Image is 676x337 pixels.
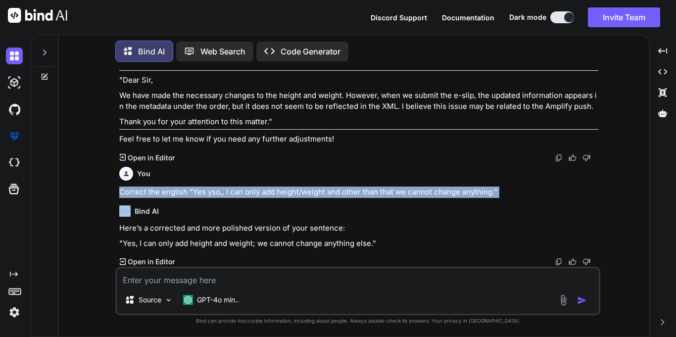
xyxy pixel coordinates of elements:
img: copy [555,154,563,162]
span: Discord Support [371,13,427,22]
img: cloudideIcon [6,154,23,171]
span: Documentation [442,13,494,22]
img: Bind AI [8,8,67,23]
p: We have made the necessary changes to the height and weight. However, when we submit the e-slip, ... [119,90,598,112]
p: Here’s a corrected and more polished version of your sentence: [119,223,598,234]
img: like [569,154,577,162]
p: Source [139,295,161,305]
p: Bind AI [138,46,165,57]
img: dislike [582,154,590,162]
img: like [569,258,577,266]
p: GPT-4o min.. [197,295,239,305]
img: icon [577,295,587,305]
span: Dark mode [509,12,546,22]
img: darkAi-studio [6,74,23,91]
button: Invite Team [588,7,660,27]
img: copy [555,258,563,266]
p: Correct the english "Yes ⁠yso,, I can only add height/weight and other than that we cannot change... [119,187,598,198]
p: Open in Editor [128,257,175,267]
img: settings [6,304,23,321]
p: "Yes, I can only add height and weight; we cannot change anything else." [119,238,598,249]
p: Bind can provide inaccurate information, including about people. Always double-check its answers.... [115,317,600,325]
button: Discord Support [371,12,427,23]
h6: Bind AI [135,206,159,216]
img: githubDark [6,101,23,118]
img: darkChat [6,48,23,64]
p: Feel free to let me know if you need any further adjustments! [119,134,598,145]
img: GPT-4o mini [183,295,193,305]
img: Pick Models [164,296,173,304]
p: Thank you for your attention to this matter." [119,116,598,128]
p: "Dear Sir, [119,75,598,86]
h6: You [137,169,150,179]
p: Open in Editor [128,153,175,163]
img: attachment [558,294,569,306]
p: Code Generator [281,46,340,57]
img: dislike [582,258,590,266]
button: Documentation [442,12,494,23]
img: premium [6,128,23,144]
p: Web Search [200,46,245,57]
